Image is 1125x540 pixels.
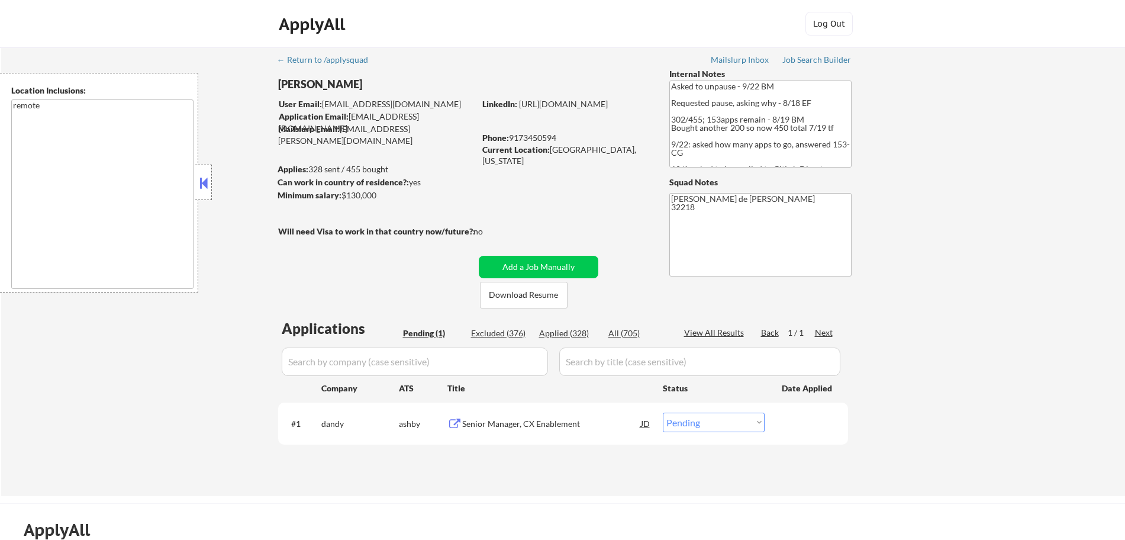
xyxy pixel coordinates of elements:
[684,327,747,339] div: View All Results
[278,177,409,187] strong: Can work in country of residence?:
[399,382,447,394] div: ATS
[480,282,568,308] button: Download Resume
[782,56,852,64] div: Job Search Builder
[669,176,852,188] div: Squad Notes
[279,98,475,110] div: [EMAIL_ADDRESS][DOMAIN_NAME]
[278,123,475,146] div: [EMAIL_ADDRESS][PERSON_NAME][DOMAIN_NAME]
[482,99,517,109] strong: LinkedIn:
[815,327,834,339] div: Next
[482,144,550,155] strong: Current Location:
[482,133,509,143] strong: Phone:
[279,14,349,34] div: ApplyAll
[447,382,652,394] div: Title
[278,163,475,175] div: 328 sent / 455 bought
[282,322,399,336] div: Applications
[788,327,815,339] div: 1 / 1
[663,377,765,398] div: Status
[291,418,312,430] div: #1
[321,418,399,430] div: dandy
[471,327,530,339] div: Excluded (376)
[403,327,462,339] div: Pending (1)
[782,382,834,394] div: Date Applied
[539,327,598,339] div: Applied (328)
[321,382,399,394] div: Company
[761,327,780,339] div: Back
[519,99,608,109] a: [URL][DOMAIN_NAME]
[278,226,475,236] strong: Will need Visa to work in that country now/future?:
[278,124,340,134] strong: Mailslurp Email:
[278,77,521,92] div: [PERSON_NAME]
[462,418,641,430] div: Senior Manager, CX Enablement
[278,190,341,200] strong: Minimum salary:
[482,132,650,144] div: 9173450594
[399,418,447,430] div: ashby
[711,56,770,64] div: Mailslurp Inbox
[279,111,349,121] strong: Application Email:
[278,176,471,188] div: yes
[279,111,475,134] div: [EMAIL_ADDRESS][DOMAIN_NAME]
[278,164,308,174] strong: Applies:
[482,144,650,167] div: [GEOGRAPHIC_DATA], [US_STATE]
[479,256,598,278] button: Add a Job Manually
[278,189,475,201] div: $130,000
[11,85,194,97] div: Location Inclusions:
[608,327,668,339] div: All (705)
[282,348,548,376] input: Search by company (case sensitive)
[669,68,852,80] div: Internal Notes
[805,12,853,36] button: Log Out
[782,55,852,67] a: Job Search Builder
[277,56,379,64] div: ← Return to /applysquad
[277,55,379,67] a: ← Return to /applysquad
[473,226,507,237] div: no
[640,413,652,434] div: JD
[711,55,770,67] a: Mailslurp Inbox
[559,348,840,376] input: Search by title (case sensitive)
[279,99,322,109] strong: User Email:
[24,520,104,540] div: ApplyAll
